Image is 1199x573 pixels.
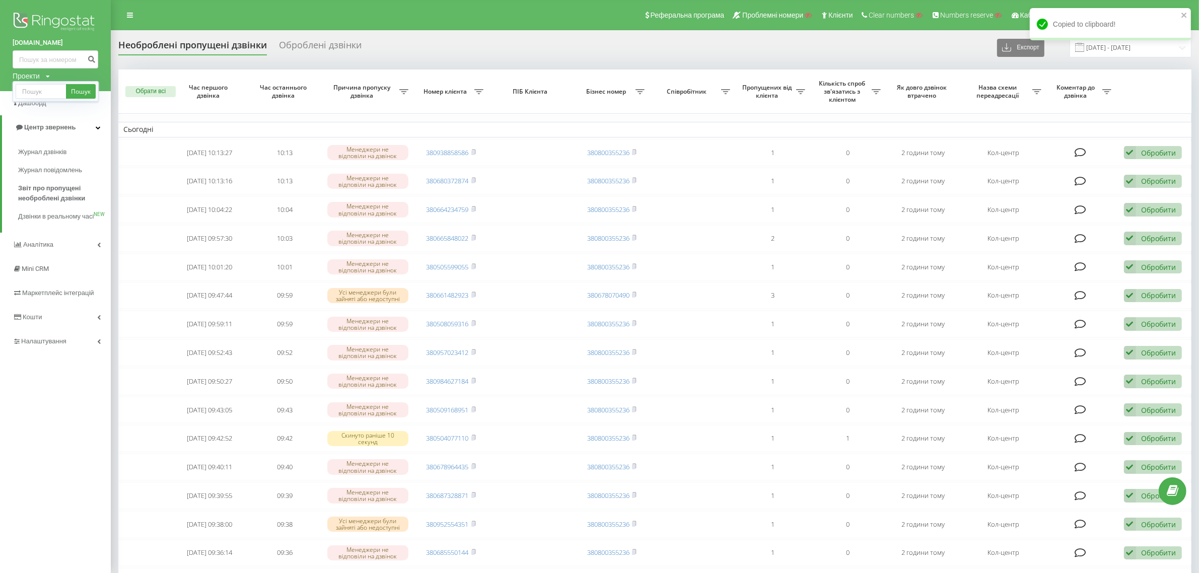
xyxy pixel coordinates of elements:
span: Номер клієнта [418,88,474,96]
td: 2 години тому [886,540,961,566]
td: [DATE] 10:04:22 [172,196,247,223]
span: ПІБ Клієнта [498,88,566,96]
div: Менеджери не відповіли на дзвінок [327,488,408,503]
td: 1 [735,139,810,166]
a: 380800355236 [587,176,629,185]
td: 09:59 [247,282,322,309]
td: 0 [810,511,885,538]
td: 2 години тому [886,225,961,252]
a: 380938858586 [427,148,469,157]
td: 10:13 [247,139,322,166]
span: Співробітник [655,88,721,96]
td: Кол-центр [961,397,1046,423]
div: Усі менеджери були зайняті або недоступні [327,288,408,303]
div: Оброблені дзвінки [279,40,362,55]
a: 380509168951 [427,405,469,414]
td: [DATE] 09:43:05 [172,397,247,423]
td: 3 [735,282,810,309]
td: [DATE] 09:40:11 [172,454,247,480]
td: 2 години тому [886,482,961,509]
div: Усі менеджери були зайняті або недоступні [327,517,408,532]
button: Експорт [997,39,1044,57]
span: Маркетплейс інтеграцій [22,289,94,297]
td: 0 [810,196,885,223]
td: 0 [810,254,885,280]
td: Кол-центр [961,168,1046,194]
div: Обробити [1142,491,1176,500]
div: Менеджери не відповіли на дзвінок [327,374,408,389]
td: 1 [810,425,885,452]
td: 09:59 [247,311,322,337]
img: Ringostat logo [13,10,98,35]
div: Copied to clipboard! [1030,8,1191,40]
td: Кол-центр [961,282,1046,309]
td: [DATE] 09:39:55 [172,482,247,509]
div: Менеджери не відповіли на дзвінок [327,545,408,560]
td: 0 [810,482,885,509]
td: 09:39 [247,482,322,509]
td: [DATE] 09:57:30 [172,225,247,252]
div: Обробити [1142,262,1176,272]
td: Кол-центр [961,425,1046,452]
td: 09:52 [247,339,322,366]
span: Кошти [23,313,42,321]
button: close [1181,11,1188,21]
div: Менеджери не відповіли на дзвінок [327,402,408,417]
span: Центр звернень [24,123,76,131]
td: Кол-центр [961,311,1046,337]
td: 0 [810,368,885,395]
td: 1 [735,368,810,395]
a: 380664234759 [427,205,469,214]
span: Пропущених від клієнта [740,84,796,99]
a: 380685550144 [427,548,469,557]
div: Проекти [13,71,40,81]
a: 380800355236 [587,319,629,328]
td: 2 години тому [886,511,961,538]
a: Пошук [66,84,96,99]
td: 09:50 [247,368,322,395]
td: 2 години тому [886,196,961,223]
a: 380800355236 [587,405,629,414]
div: Обробити [1142,520,1176,529]
td: [DATE] 10:01:20 [172,254,247,280]
td: 0 [810,540,885,566]
td: 1 [735,397,810,423]
div: Необроблені пропущені дзвінки [118,40,267,55]
input: Пошук за номером [13,50,98,68]
div: Обробити [1142,234,1176,243]
span: Clear numbers [869,11,914,19]
div: Обробити [1142,405,1176,415]
span: Звіт про пропущені необроблені дзвінки [18,183,106,203]
span: Як довго дзвінок втрачено [894,84,952,99]
td: 2 години тому [886,282,961,309]
span: Час останнього дзвінка [255,84,314,99]
a: Журнал дзвінків [18,143,111,161]
td: 2 години тому [886,139,961,166]
td: 1 [735,425,810,452]
a: 380800355236 [587,491,629,500]
a: 380504077110 [427,434,469,443]
div: Обробити [1142,377,1176,386]
td: [DATE] 10:13:16 [172,168,247,194]
td: [DATE] 09:38:00 [172,511,247,538]
td: 0 [810,168,885,194]
td: 1 [735,254,810,280]
div: Обробити [1142,319,1176,329]
div: Обробити [1142,205,1176,214]
td: Кол-центр [961,139,1046,166]
span: Дашборд [18,99,46,107]
td: 2 [735,225,810,252]
td: 0 [810,339,885,366]
td: 1 [735,168,810,194]
a: 380661482923 [427,291,469,300]
a: 380800355236 [587,377,629,386]
a: 380508059316 [427,319,469,328]
a: 380687328871 [427,491,469,500]
span: Mini CRM [22,265,49,272]
span: Коментар до дзвінка [1051,84,1102,99]
td: 2 години тому [886,311,961,337]
td: 2 години тому [886,397,961,423]
div: Обробити [1142,434,1176,443]
a: 380800355236 [587,205,629,214]
td: 2 години тому [886,368,961,395]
